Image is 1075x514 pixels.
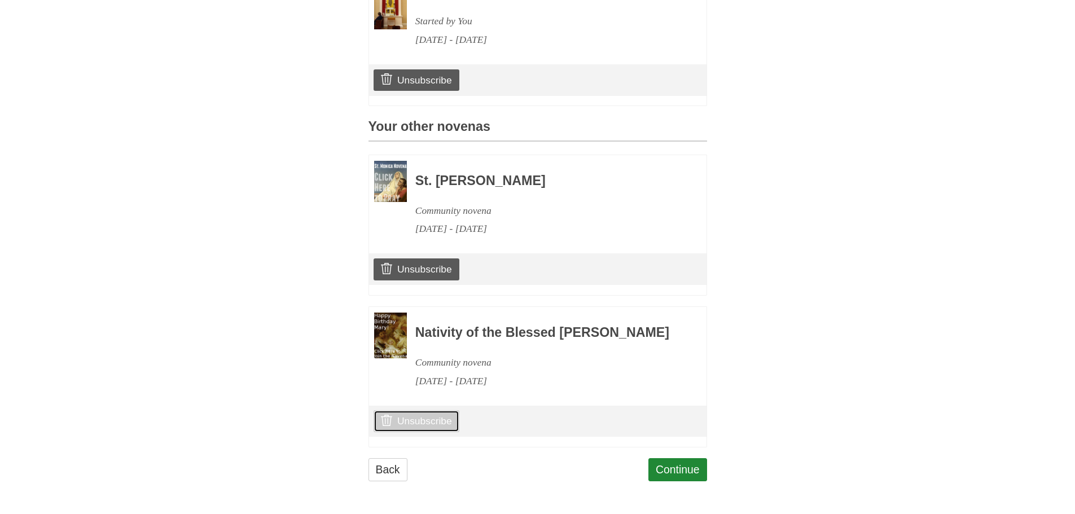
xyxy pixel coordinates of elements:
[415,30,676,49] div: [DATE] - [DATE]
[368,120,707,142] h3: Your other novenas
[415,372,676,390] div: [DATE] - [DATE]
[415,12,676,30] div: Started by You
[415,353,676,372] div: Community novena
[374,410,459,432] a: Unsubscribe
[415,326,676,340] h3: Nativity of the Blessed [PERSON_NAME]
[368,458,407,481] a: Back
[374,313,407,359] img: Novena image
[374,161,407,202] img: Novena image
[415,201,676,220] div: Community novena
[374,258,459,280] a: Unsubscribe
[415,174,676,188] h3: St. [PERSON_NAME]
[415,219,676,238] div: [DATE] - [DATE]
[648,458,707,481] a: Continue
[374,69,459,91] a: Unsubscribe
